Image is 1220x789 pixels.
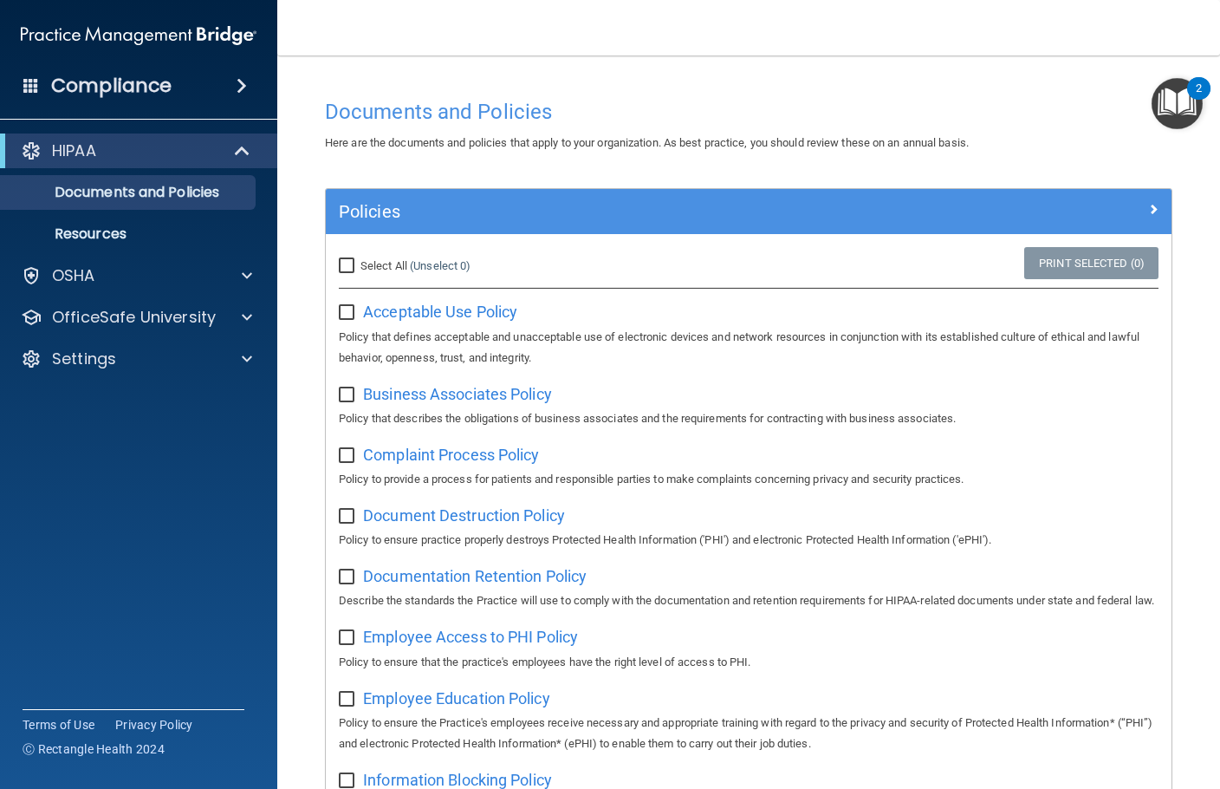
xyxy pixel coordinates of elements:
[1196,88,1202,111] div: 2
[52,265,95,286] p: OSHA
[325,101,1172,123] h4: Documents and Policies
[339,713,1158,754] p: Policy to ensure the Practice's employees receive necessary and appropriate training with regard ...
[339,202,947,221] h5: Policies
[1024,247,1158,279] a: Print Selected (0)
[21,307,252,328] a: OfficeSafe University
[339,530,1158,551] p: Policy to ensure practice properly destroys Protected Health Information ('PHI') and electronic P...
[21,349,252,369] a: Settings
[23,716,94,734] a: Terms of Use
[115,716,193,734] a: Privacy Policy
[52,307,216,328] p: OfficeSafe University
[363,446,539,464] span: Complaint Process Policy
[1152,78,1203,129] button: Open Resource Center, 2 new notifications
[363,628,578,646] span: Employee Access to PHI Policy
[339,652,1158,673] p: Policy to ensure that the practice's employees have the right level of access to PHI.
[410,259,470,272] a: (Unselect 0)
[51,74,172,98] h4: Compliance
[21,265,252,286] a: OSHA
[339,327,1158,368] p: Policy that defines acceptable and unacceptable use of electronic devices and network resources i...
[21,140,251,161] a: HIPAA
[363,771,552,789] span: Information Blocking Policy
[339,259,359,273] input: Select All (Unselect 0)
[11,225,248,243] p: Resources
[339,469,1158,490] p: Policy to provide a process for patients and responsible parties to make complaints concerning pr...
[363,689,550,707] span: Employee Education Policy
[21,18,256,53] img: PMB logo
[363,567,587,585] span: Documentation Retention Policy
[23,740,165,758] span: Ⓒ Rectangle Health 2024
[339,590,1158,611] p: Describe the standards the Practice will use to comply with the documentation and retention requi...
[339,408,1158,429] p: Policy that describes the obligations of business associates and the requirements for contracting...
[325,136,969,149] span: Here are the documents and policies that apply to your organization. As best practice, you should...
[920,666,1199,735] iframe: Drift Widget Chat Controller
[339,198,1158,225] a: Policies
[52,140,96,161] p: HIPAA
[363,303,517,321] span: Acceptable Use Policy
[11,184,248,201] p: Documents and Policies
[363,506,565,525] span: Document Destruction Policy
[360,259,407,272] span: Select All
[52,349,116,369] p: Settings
[363,385,552,403] span: Business Associates Policy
